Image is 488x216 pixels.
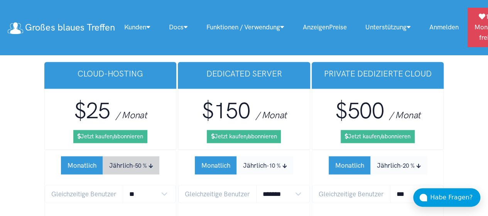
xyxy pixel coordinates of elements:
a: Funktionen / Verwendung [197,19,293,36]
button: Jährlich-10 % [236,156,293,174]
span: Gleichzeitige Benutzer [45,185,123,203]
span: / Monat [256,109,287,121]
span: $500 [335,97,384,124]
a: Anmelden [420,19,468,36]
button: Monatlich [195,156,237,174]
a: Jetzt kaufen/abonnieren [341,130,415,143]
h3: Private dedizierte Cloud [318,68,438,79]
h3: Cloud-Hosting [51,68,171,79]
a: Jetzt kaufen/abonnieren [73,130,147,143]
a: Großes blaues Treffen [8,19,115,36]
div: Habe Fragen? [430,192,480,202]
a: Unterstützung [356,19,420,36]
small: -10 % [267,162,281,169]
span: / Monat [116,109,147,121]
span: Gleichzeitige Benutzer [312,185,390,203]
small: -20 % [400,162,415,169]
a: Jetzt kaufen/abonnieren [207,130,281,143]
img: Logo [8,22,23,34]
a: Kunden [115,19,159,36]
small: -50 % [133,162,147,169]
a: AnzeigenPreise [293,19,356,36]
button: Jährlich-20 % [370,156,427,174]
div: Subscription Period [195,156,293,174]
span: / Monat [389,109,420,121]
div: Subscription Period [329,156,427,174]
button: Jährlich-50 % [103,156,159,174]
button: Habe Fragen? [413,188,480,207]
button: Monatlich [329,156,371,174]
div: Subscription Period [61,156,159,174]
span: $150 [201,97,250,124]
span: Gleichzeitige Benutzer [178,185,257,203]
span: $25 [74,97,110,124]
h3: Dedicated Server [184,68,304,79]
button: Monatlich [61,156,103,174]
a: Docs [159,19,197,36]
